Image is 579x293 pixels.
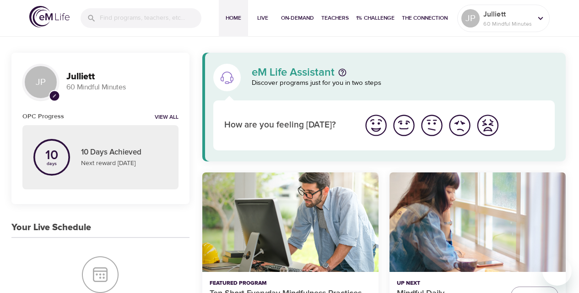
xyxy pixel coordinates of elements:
[475,113,500,138] img: worst
[155,114,179,122] a: View all notifications
[483,20,532,28] p: 60 Mindful Minutes
[220,70,234,85] img: eM Life Assistant
[100,8,201,28] input: Find programs, teachers, etc...
[390,111,418,139] button: I'm feeling good
[252,78,555,88] p: Discover programs just for you in two steps
[447,113,472,138] img: bad
[222,13,244,23] span: Home
[419,113,444,138] img: ok
[321,13,349,23] span: Teachers
[202,172,379,272] button: Ten Short Everyday Mindfulness Practices
[391,113,417,138] img: good
[210,279,371,287] p: Featured Program
[45,149,58,162] p: 10
[81,147,168,159] p: 10 Days Achieved
[252,13,274,23] span: Live
[66,82,179,93] p: 60 Mindful Minutes
[461,9,480,28] div: JP
[82,256,119,293] img: Your Live Schedule
[22,111,64,122] h6: OPC Progress
[362,111,390,139] button: I'm feeling great
[22,64,59,100] div: JP
[418,111,446,139] button: I'm feeling ok
[483,9,532,20] p: Julliett
[81,159,168,168] p: Next reward [DATE]
[402,13,448,23] span: The Connection
[363,113,389,138] img: great
[252,67,335,78] p: eM Life Assistant
[224,119,351,132] p: How are you feeling [DATE]?
[356,13,395,23] span: 1% Challenge
[397,279,503,287] p: Up Next
[11,222,91,233] h3: Your Live Schedule
[390,172,566,272] button: Mindful Daily
[45,162,58,166] p: days
[281,13,314,23] span: On-Demand
[446,111,474,139] button: I'm feeling bad
[542,256,572,286] iframe: Button to launch messaging window
[29,6,70,28] img: logo
[66,72,179,82] h3: Julliett
[474,111,502,139] button: I'm feeling worst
